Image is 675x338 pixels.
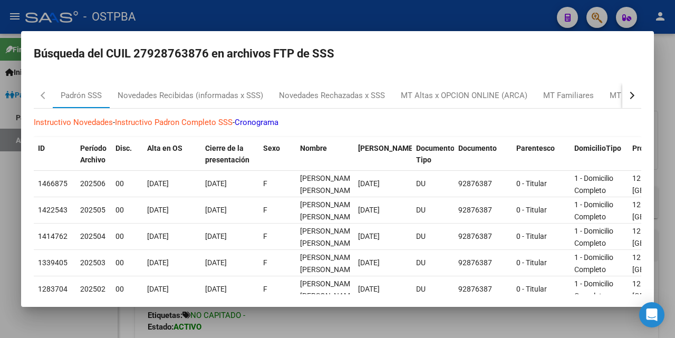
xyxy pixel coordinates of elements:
[201,137,259,172] datatable-header-cell: Cierre de la presentación
[358,144,417,152] span: [PERSON_NAME].
[38,258,67,267] span: 1339405
[80,206,105,214] span: 202505
[263,179,267,188] span: F
[516,258,547,267] span: 0 - Titular
[516,285,547,293] span: 0 - Titular
[458,230,508,243] div: 92876387
[38,144,45,152] span: ID
[458,204,508,216] div: 92876387
[454,137,512,172] datatable-header-cell: Documento
[458,178,508,190] div: 92876387
[34,117,641,129] p: - -
[358,285,380,293] span: [DATE]
[38,285,67,293] span: 1283704
[263,232,267,240] span: F
[115,257,139,269] div: 00
[358,179,380,188] span: [DATE]
[61,90,102,102] div: Padrón SSS
[80,285,105,293] span: 202502
[147,206,169,214] span: [DATE]
[38,232,67,240] span: 1414762
[205,179,227,188] span: [DATE]
[34,137,76,172] datatable-header-cell: ID
[516,206,547,214] span: 0 - Titular
[574,174,613,195] span: 1 - Domicilio Completo
[358,206,380,214] span: [DATE]
[115,144,132,152] span: Disc.
[205,206,227,214] span: [DATE]
[416,230,450,243] div: DU
[38,179,67,188] span: 1466875
[115,178,139,190] div: 00
[632,144,664,152] span: Provincia
[416,178,450,190] div: DU
[574,279,613,300] span: 1 - Domicilio Completo
[118,90,263,102] div: Novedades Recibidas (informadas x SSS)
[300,200,356,233] span: BENEGAS ESCOBAR NANCY MABEL
[516,179,547,188] span: 0 - Titular
[416,257,450,269] div: DU
[458,257,508,269] div: 92876387
[574,253,613,274] span: 1 - Domicilio Completo
[115,204,139,216] div: 00
[205,285,227,293] span: [DATE]
[279,90,385,102] div: Novedades Rechazadas x SSS
[516,144,555,152] span: Parentesco
[147,179,169,188] span: [DATE]
[416,144,455,165] span: Documento Tipo
[205,144,249,165] span: Cierre de la presentación
[300,227,356,259] span: BENEGAS ESCOBAR NANCY MABEL
[76,137,111,172] datatable-header-cell: Período Archivo
[296,137,354,172] datatable-header-cell: Nombre
[263,258,267,267] span: F
[80,179,105,188] span: 202506
[143,137,201,172] datatable-header-cell: Alta en OS
[147,232,169,240] span: [DATE]
[458,144,497,152] span: Documento
[412,137,454,172] datatable-header-cell: Documento Tipo
[416,283,450,295] div: DU
[259,137,296,172] datatable-header-cell: Sexo
[358,232,380,240] span: [DATE]
[300,174,356,207] span: BENEGAS ESCOBAR NANCY MABEL
[300,144,327,152] span: Nombre
[115,283,139,295] div: 00
[235,118,278,127] a: Cronograma
[358,258,380,267] span: [DATE]
[574,144,621,152] span: DomicilioTipo
[80,232,105,240] span: 202504
[639,302,664,327] div: Open Intercom Messenger
[115,118,233,127] a: Instructivo Padron Completo SSS
[570,137,628,172] datatable-header-cell: DomicilioTipo
[263,206,267,214] span: F
[80,258,105,267] span: 202503
[416,204,450,216] div: DU
[111,137,143,172] datatable-header-cell: Disc.
[300,253,356,286] span: BENEGAS ESCOBAR NANCY MABEL
[34,44,641,64] h2: Búsqueda del CUIL 27928763876 en archivos FTP de SSS
[516,232,547,240] span: 0 - Titular
[401,90,527,102] div: MT Altas x OPCION ONLINE (ARCA)
[147,144,182,152] span: Alta en OS
[512,137,570,172] datatable-header-cell: Parentesco
[354,137,412,172] datatable-header-cell: Fecha Nac.
[38,206,67,214] span: 1422543
[147,258,169,267] span: [DATE]
[115,230,139,243] div: 00
[458,283,508,295] div: 92876387
[34,118,113,127] a: Instructivo Novedades
[543,90,594,102] div: MT Familiares
[263,285,267,293] span: F
[574,200,613,221] span: 1 - Domicilio Completo
[300,279,356,312] span: BENEGAS ESCOBAR NANCY MABEL
[205,232,227,240] span: [DATE]
[263,144,280,152] span: Sexo
[80,144,107,165] span: Período Archivo
[205,258,227,267] span: [DATE]
[147,285,169,293] span: [DATE]
[574,227,613,247] span: 1 - Domicilio Completo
